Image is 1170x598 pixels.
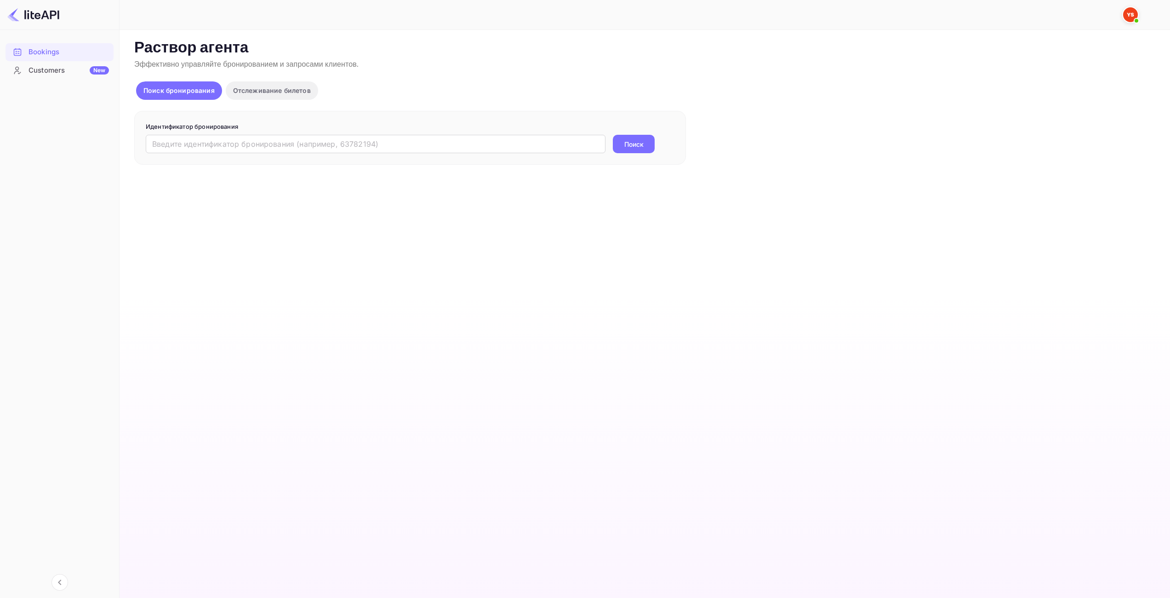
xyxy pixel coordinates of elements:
div: Customers [29,65,109,76]
ya-tr-span: Поиск [624,139,644,149]
ya-tr-span: Раствор агента [134,38,249,58]
input: Введите идентификатор бронирования (например, 63782194) [146,135,605,153]
img: Логотип LiteAPI [7,7,59,22]
button: Свернуть навигацию [51,574,68,591]
div: CustomersNew [6,62,114,80]
ya-tr-span: Поиск бронирования [143,86,215,94]
button: Поиск [613,135,655,153]
img: Служба Поддержки Яндекса [1123,7,1138,22]
ya-tr-span: Идентификатор бронирования [146,123,238,130]
a: Bookings [6,43,114,60]
ya-tr-span: Эффективно управляйте бронированием и запросами клиентов. [134,60,359,69]
div: Bookings [6,43,114,61]
div: New [90,66,109,75]
a: CustomersNew [6,62,114,79]
div: Bookings [29,47,109,57]
ya-tr-span: Отслеживание билетов [233,86,311,94]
